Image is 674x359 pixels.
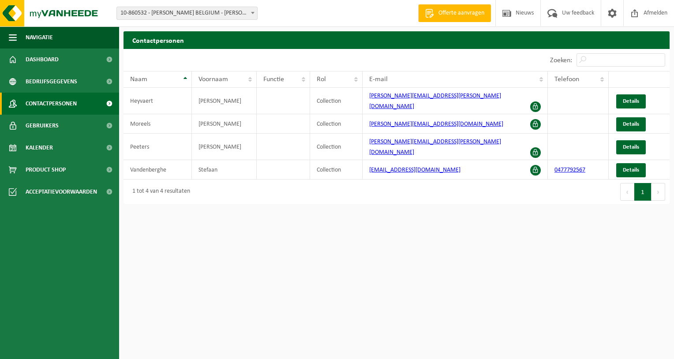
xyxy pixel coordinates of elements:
[436,9,487,18] span: Offerte aanvragen
[616,94,646,108] a: Details
[623,121,639,127] span: Details
[310,114,363,134] td: Collection
[620,183,634,201] button: Previous
[317,76,326,83] span: Rol
[116,7,258,20] span: 10-860532 - DIEBOLD BELGIUM - ZIEGLER - AALST
[128,184,190,200] div: 1 tot 4 van 4 resultaten
[198,76,228,83] span: Voornaam
[652,183,665,201] button: Next
[616,163,646,177] a: Details
[310,160,363,179] td: Collection
[369,121,503,127] a: [PERSON_NAME][EMAIL_ADDRESS][DOMAIN_NAME]
[634,183,652,201] button: 1
[310,88,363,114] td: Collection
[550,57,572,64] label: Zoeken:
[418,4,491,22] a: Offerte aanvragen
[26,159,66,181] span: Product Shop
[192,114,257,134] td: [PERSON_NAME]
[26,115,59,137] span: Gebruikers
[124,160,192,179] td: Vandenberghe
[124,114,192,134] td: Moreels
[26,93,77,115] span: Contactpersonen
[192,134,257,160] td: [PERSON_NAME]
[26,181,97,203] span: Acceptatievoorwaarden
[369,93,501,110] a: [PERSON_NAME][EMAIL_ADDRESS][PERSON_NAME][DOMAIN_NAME]
[26,49,59,71] span: Dashboard
[124,31,670,49] h2: Contactpersonen
[192,88,257,114] td: [PERSON_NAME]
[369,76,388,83] span: E-mail
[124,88,192,114] td: Heyvaert
[616,117,646,131] a: Details
[369,167,461,173] a: [EMAIL_ADDRESS][DOMAIN_NAME]
[263,76,284,83] span: Functie
[130,76,147,83] span: Naam
[310,134,363,160] td: Collection
[124,134,192,160] td: Peeters
[554,167,585,173] a: 0477792567
[623,144,639,150] span: Details
[554,76,579,83] span: Telefoon
[369,138,501,156] a: [PERSON_NAME][EMAIL_ADDRESS][PERSON_NAME][DOMAIN_NAME]
[26,26,53,49] span: Navigatie
[616,140,646,154] a: Details
[623,98,639,104] span: Details
[26,137,53,159] span: Kalender
[117,7,257,19] span: 10-860532 - DIEBOLD BELGIUM - ZIEGLER - AALST
[623,167,639,173] span: Details
[26,71,77,93] span: Bedrijfsgegevens
[192,160,257,179] td: Stefaan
